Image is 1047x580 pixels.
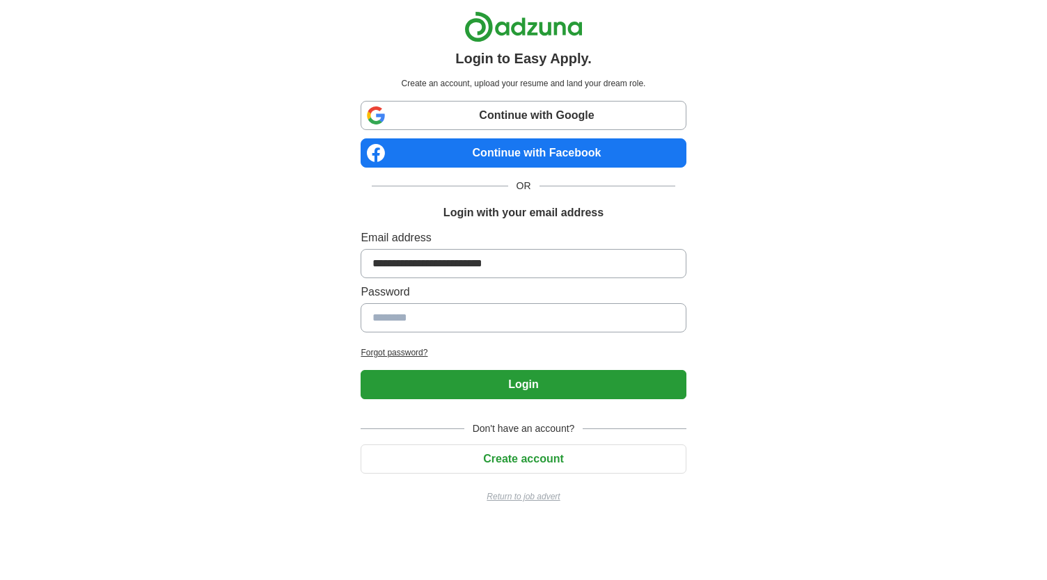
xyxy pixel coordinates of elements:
[363,77,683,90] p: Create an account, upload your resume and land your dream role.
[464,11,583,42] img: Adzuna logo
[464,421,583,436] span: Don't have an account?
[361,370,686,399] button: Login
[455,48,592,69] h1: Login to Easy Apply.
[361,284,686,300] label: Password
[361,101,686,130] a: Continue with Google
[361,138,686,168] a: Continue with Facebook
[508,179,540,193] span: OR
[443,204,604,221] h1: Login with your email address
[361,229,686,246] label: Email address
[361,346,686,359] a: Forgot password?
[361,490,686,503] a: Return to job advert
[361,453,686,465] a: Create account
[361,444,686,474] button: Create account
